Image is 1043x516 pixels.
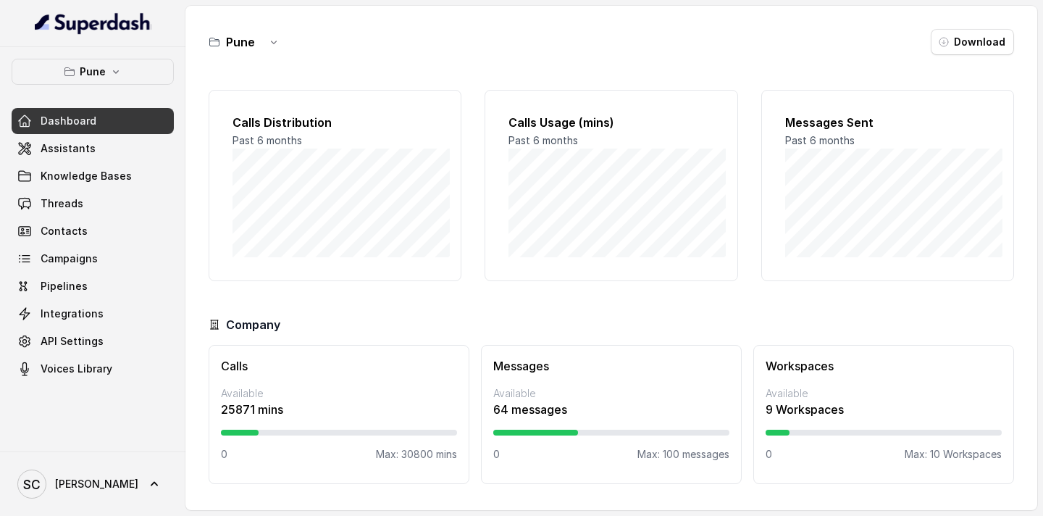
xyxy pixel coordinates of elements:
[55,477,138,491] span: [PERSON_NAME]
[12,273,174,299] a: Pipelines
[905,447,1002,462] p: Max: 10 Workspaces
[376,447,457,462] p: Max: 30800 mins
[12,59,174,85] button: Pune
[41,224,88,238] span: Contacts
[493,357,729,375] h3: Messages
[41,307,104,321] span: Integrations
[221,401,457,418] p: 25871 mins
[226,316,280,333] h3: Company
[785,134,855,146] span: Past 6 months
[637,447,729,462] p: Max: 100 messages
[41,141,96,156] span: Assistants
[12,464,174,504] a: [PERSON_NAME]
[12,301,174,327] a: Integrations
[41,251,98,266] span: Campaigns
[508,134,578,146] span: Past 6 months
[766,386,1002,401] p: Available
[931,29,1014,55] button: Download
[233,114,437,131] h2: Calls Distribution
[221,357,457,375] h3: Calls
[41,114,96,128] span: Dashboard
[35,12,151,35] img: light.svg
[41,362,112,376] span: Voices Library
[493,447,500,462] p: 0
[508,114,713,131] h2: Calls Usage (mins)
[12,108,174,134] a: Dashboard
[766,357,1002,375] h3: Workspaces
[41,196,83,211] span: Threads
[766,447,772,462] p: 0
[41,334,104,349] span: API Settings
[12,356,174,382] a: Voices Library
[12,136,174,162] a: Assistants
[12,218,174,244] a: Contacts
[41,279,88,294] span: Pipelines
[221,447,227,462] p: 0
[233,134,302,146] span: Past 6 months
[80,63,106,80] p: Pune
[12,163,174,189] a: Knowledge Bases
[766,401,1002,418] p: 9 Workspaces
[785,114,990,131] h2: Messages Sent
[12,246,174,272] a: Campaigns
[12,328,174,354] a: API Settings
[493,386,729,401] p: Available
[221,386,457,401] p: Available
[41,169,132,183] span: Knowledge Bases
[23,477,41,492] text: SC
[12,191,174,217] a: Threads
[226,33,255,51] h3: Pune
[493,401,729,418] p: 64 messages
